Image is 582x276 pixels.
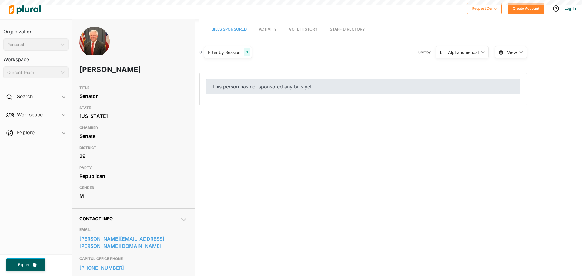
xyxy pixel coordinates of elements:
[289,21,318,38] a: Vote History
[79,104,187,111] h3: STATE
[79,184,187,191] h3: GENDER
[79,144,187,151] h3: DISTRICT
[6,258,45,271] button: Export
[17,93,33,100] h2: Search
[79,151,187,161] div: 29
[244,48,250,56] div: 1
[79,27,110,55] img: Headshot of Randy Robertson
[79,216,113,221] span: Contact Info
[79,124,187,131] h3: CHAMBER
[79,191,187,201] div: M
[212,21,247,38] a: Bills Sponsored
[79,61,144,79] h1: [PERSON_NAME]
[14,262,33,268] span: Export
[448,49,479,55] div: Alphanumerical
[79,263,187,272] a: [PHONE_NUMBER]
[259,27,277,32] span: Activity
[467,3,502,14] button: Request Demo
[3,51,69,64] h3: Workspace
[79,226,187,233] h3: EMAIL
[330,21,365,38] a: Staff Directory
[508,3,544,14] button: Create Account
[79,171,187,181] div: Republican
[259,21,277,38] a: Activity
[79,255,187,262] h3: CAPITOL OFFICE PHONE
[199,49,202,55] div: 0
[564,5,576,11] a: Log In
[508,5,544,11] a: Create Account
[7,42,59,48] div: Personal
[507,49,517,55] span: View
[7,69,59,76] div: Current Team
[79,84,187,91] h3: TITLE
[212,27,247,32] span: Bills Sponsored
[208,49,240,55] div: Filter by Session
[289,27,318,32] span: Vote History
[79,131,187,141] div: Senate
[418,49,436,55] span: Sort by
[79,164,187,171] h3: PARTY
[206,79,520,94] div: This person has not sponsored any bills yet.
[467,5,502,11] a: Request Demo
[79,111,187,121] div: [US_STATE]
[79,91,187,101] div: Senator
[3,23,69,36] h3: Organization
[79,234,187,251] a: [PERSON_NAME][EMAIL_ADDRESS][PERSON_NAME][DOMAIN_NAME]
